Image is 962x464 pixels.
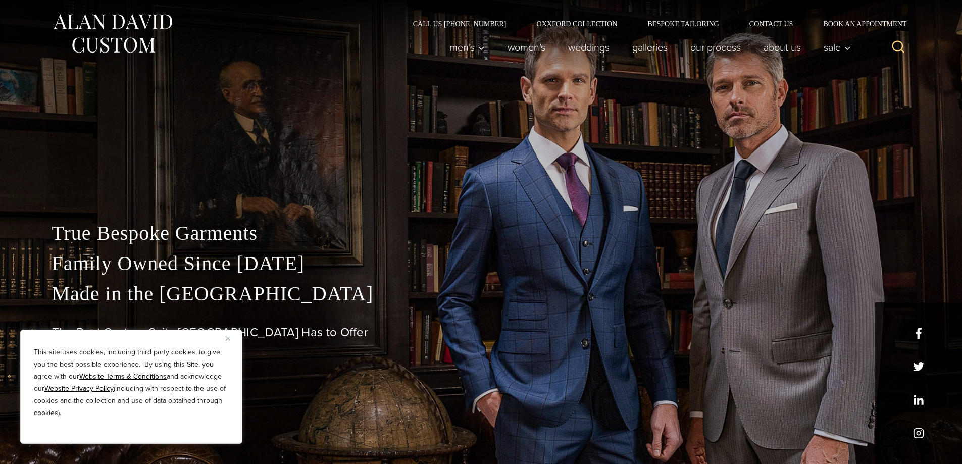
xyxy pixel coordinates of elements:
a: Oxxford Collection [521,20,632,27]
p: This site uses cookies, including third party cookies, to give you the best possible experience. ... [34,346,229,419]
a: Bespoke Tailoring [632,20,734,27]
nav: Primary Navigation [438,37,856,58]
img: Alan David Custom [52,11,173,56]
a: Book an Appointment [808,20,910,27]
span: Men’s [449,42,485,53]
a: Women’s [496,37,556,58]
a: Website Privacy Policy [44,383,114,394]
h1: The Best Custom Suits [GEOGRAPHIC_DATA] Has to Offer [52,325,910,340]
button: Close [226,332,238,344]
button: View Search Form [886,35,910,60]
a: Contact Us [734,20,808,27]
a: Galleries [621,37,679,58]
a: Website Terms & Conditions [79,371,167,382]
nav: Secondary Navigation [398,20,910,27]
a: Call Us [PHONE_NUMBER] [398,20,522,27]
a: About Us [752,37,812,58]
img: Close [226,336,230,341]
span: Sale [824,42,851,53]
a: weddings [556,37,621,58]
a: Our Process [679,37,752,58]
p: True Bespoke Garments Family Owned Since [DATE] Made in the [GEOGRAPHIC_DATA] [52,218,910,309]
